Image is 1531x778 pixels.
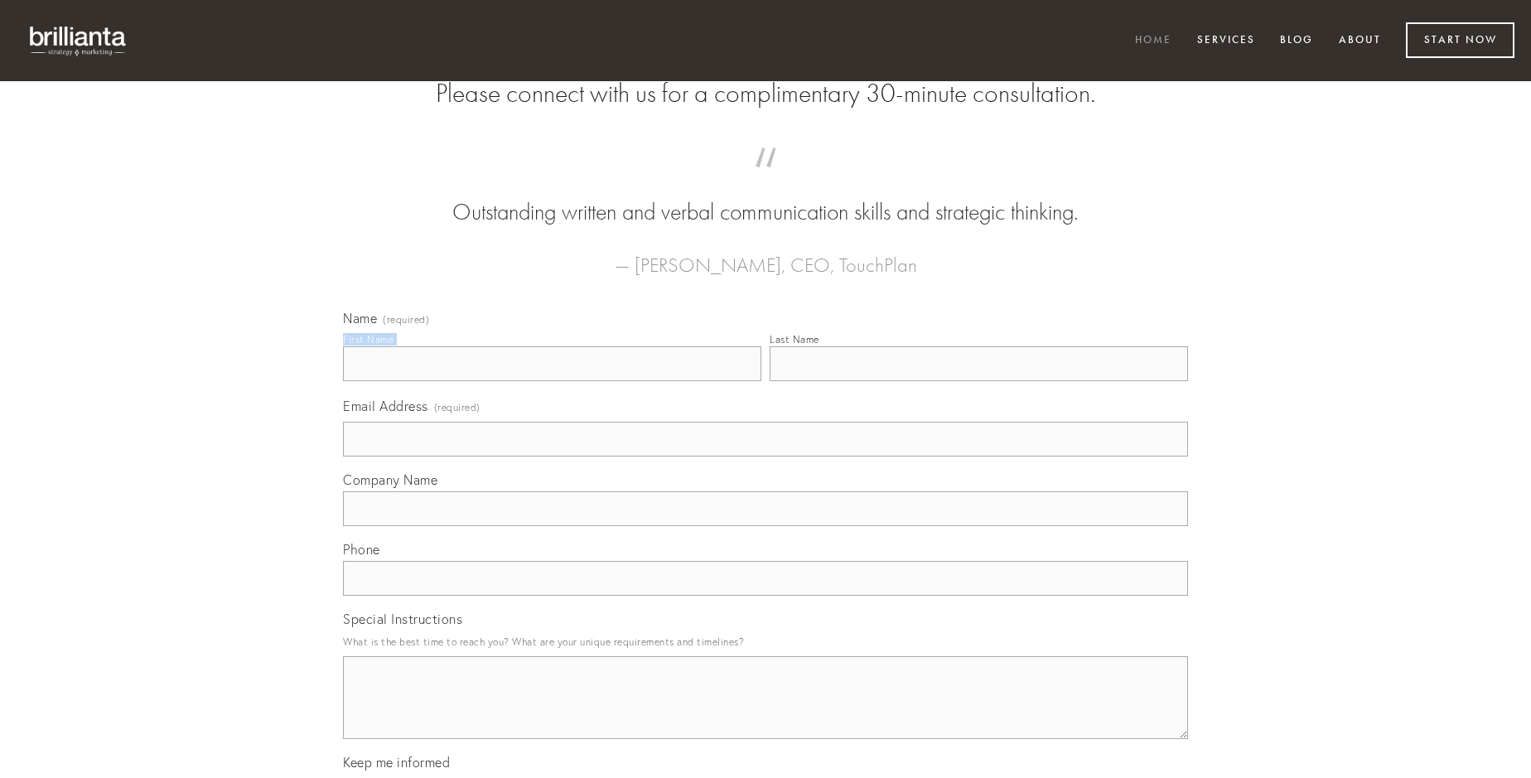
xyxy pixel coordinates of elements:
[343,310,377,326] span: Name
[1186,27,1266,55] a: Services
[343,398,428,414] span: Email Address
[1269,27,1324,55] a: Blog
[343,631,1188,653] p: What is the best time to reach you? What are your unique requirements and timelines?
[383,315,429,325] span: (required)
[434,396,481,418] span: (required)
[343,333,394,346] div: First Name
[1328,27,1392,55] a: About
[1124,27,1182,55] a: Home
[770,333,819,346] div: Last Name
[369,164,1162,196] span: “
[343,611,462,627] span: Special Instructions
[369,164,1162,229] blockquote: Outstanding written and verbal communication skills and strategic thinking.
[1406,22,1514,58] a: Start Now
[369,229,1162,282] figcaption: — [PERSON_NAME], CEO, TouchPlan
[343,754,450,771] span: Keep me informed
[343,78,1188,109] h2: Please connect with us for a complimentary 30-minute consultation.
[343,471,437,488] span: Company Name
[343,541,380,558] span: Phone
[17,17,141,65] img: brillianta - research, strategy, marketing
